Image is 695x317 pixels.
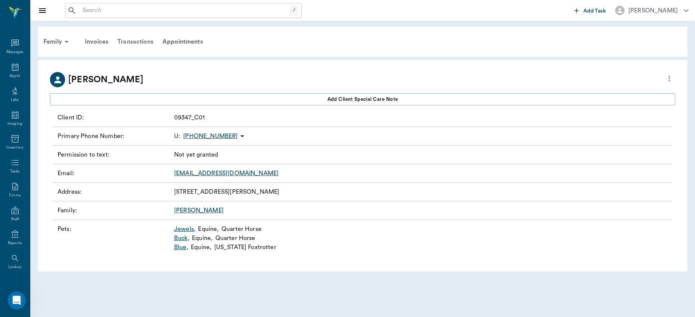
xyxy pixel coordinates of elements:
[174,207,224,213] a: [PERSON_NAME]
[183,132,238,141] p: [PHONE_NUMBER]
[174,132,180,141] span: U :
[215,234,256,243] p: Quarter Horse
[327,95,398,104] span: Add client Special Care Note
[214,243,276,252] p: [US_STATE] Foxtrotter
[6,49,24,55] div: Messages
[9,193,20,198] div: Forms
[11,97,19,103] div: Labs
[174,234,190,243] a: Buck,
[571,3,609,17] button: Add Task
[8,121,22,127] div: Imaging
[628,6,678,15] div: [PERSON_NAME]
[9,73,20,79] div: Appts
[39,33,76,51] div: Family
[158,33,207,51] a: Appointments
[79,5,290,16] input: Search
[174,113,205,122] p: 09347_C01
[11,217,19,222] div: Staff
[174,150,218,159] p: Not yet granted
[174,243,189,252] a: Blue,
[221,224,262,234] p: Quarter Horse
[58,169,171,178] p: Email :
[113,33,158,51] a: Transactions
[68,73,143,86] p: [PERSON_NAME]
[58,224,171,252] p: Pets :
[58,132,171,141] p: Primary Phone Number :
[50,93,675,105] button: Add client Special Care Note
[58,187,171,196] p: Address :
[80,33,113,51] a: Invoices
[609,3,695,17] button: [PERSON_NAME]
[6,145,23,151] div: Inventory
[8,291,26,309] iframe: Intercom live chat
[10,169,20,174] div: Tasks
[174,170,279,176] a: [EMAIL_ADDRESS][DOMAIN_NAME]
[174,187,279,196] p: [STREET_ADDRESS][PERSON_NAME]
[8,264,22,270] div: Lookup
[663,72,675,85] button: more
[8,240,22,246] div: Reports
[192,234,213,243] p: Equine ,
[35,3,50,18] button: Close drawer
[290,5,298,16] div: /
[198,224,219,234] p: Equine ,
[174,224,196,234] a: Jewels,
[58,206,171,215] p: Family :
[58,113,171,122] p: Client ID :
[191,243,212,252] p: Equine ,
[58,150,171,159] p: Permission to text :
